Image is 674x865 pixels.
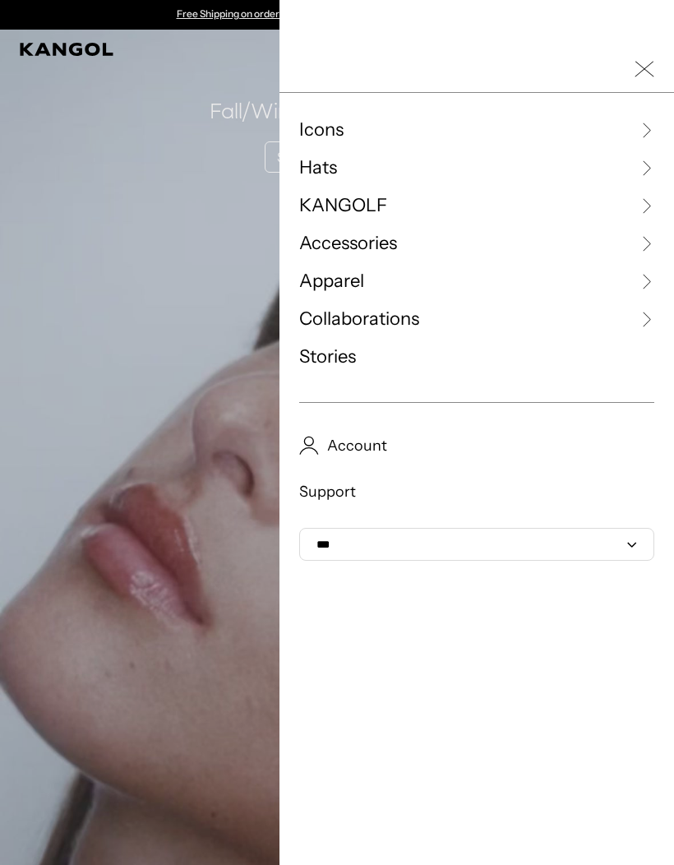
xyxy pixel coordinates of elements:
[299,193,654,218] a: KANGOLF
[299,231,397,256] span: Accessories
[299,482,654,502] a: Support
[299,155,654,180] a: Hats
[299,193,387,218] span: KANGOLF
[299,307,654,331] a: Collaborations
[635,59,654,79] button: Close Mobile Nav
[299,345,654,369] a: Stories
[299,482,356,502] span: Support
[299,269,654,294] a: Apparel
[299,436,654,456] a: Account
[299,231,654,256] a: Accessories
[299,155,337,180] span: Hats
[299,528,654,561] select: Select Currency
[319,436,387,456] span: Account
[299,307,419,331] span: Collaborations
[299,118,654,142] a: Icons
[299,269,364,294] span: Apparel
[299,118,344,142] span: Icons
